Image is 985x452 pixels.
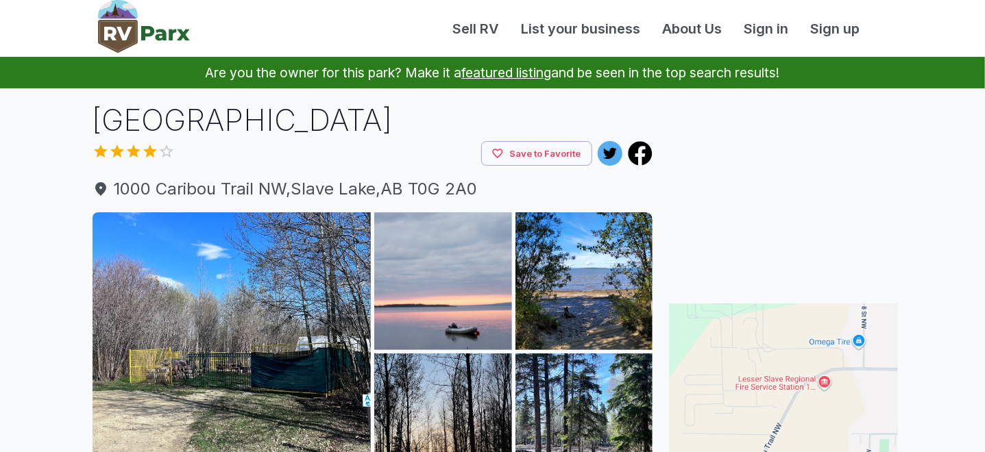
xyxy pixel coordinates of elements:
[16,57,969,88] p: Are you the owner for this park? Make it a and be seen in the top search results!
[442,18,511,39] a: Sell RV
[800,18,871,39] a: Sign up
[93,99,653,141] h1: [GEOGRAPHIC_DATA]
[733,18,800,39] a: Sign in
[669,99,898,271] iframe: Advertisement
[462,64,552,81] a: featured listing
[652,18,733,39] a: About Us
[515,212,653,350] img: AKR5kUglWgutmGIhTTf3Gvoia0RrsTN3Yri7VRHjFp3OWa97ewkVPC75EO3YGTMkVcl_-TGVgnY6ETfYO1ISu4lEd-hvSAzqS...
[481,141,592,166] button: Save to Favorite
[374,212,512,350] img: AKR5kUgY70PQp8zv2bFcfvdl0Ix9D63SaupaX5eMNQJFKsJAdaSV1Hk2AoAJlQKQh54SpiNywlPe7mRClJ6s_adN1sd91UYTq...
[511,18,652,39] a: List your business
[93,177,653,201] span: 1000 Caribou Trail NW , Slave Lake , AB T0G 2A0
[93,177,653,201] a: 1000 Caribou Trail NW,Slave Lake,AB T0G 2A0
